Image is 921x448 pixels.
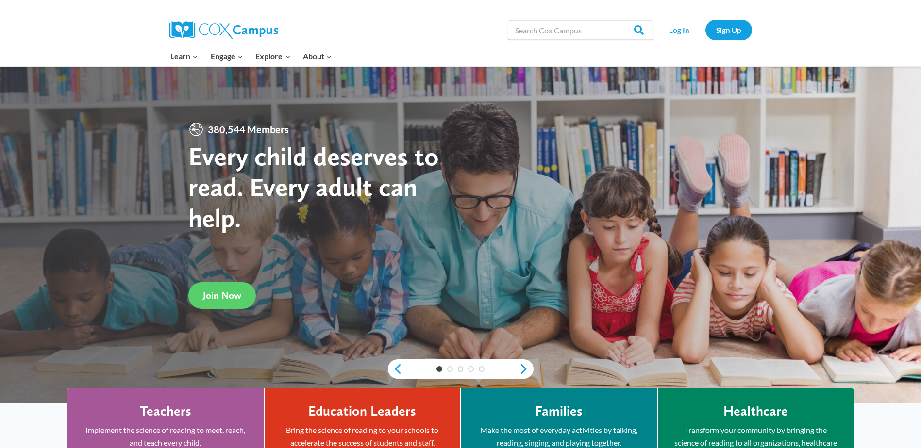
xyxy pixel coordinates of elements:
[170,50,198,63] span: Learn
[140,403,191,419] h4: Teachers
[468,366,474,372] a: 4
[388,363,402,375] a: previous
[188,141,439,233] strong: Every child deserves to read. Every adult can help.
[169,21,278,39] img: Cox Campus
[658,20,752,40] nav: Secondary Navigation
[303,50,332,63] span: About
[519,363,534,375] a: next
[458,366,464,372] a: 3
[447,366,453,372] a: 2
[388,359,534,379] div: content slider buttons
[204,122,293,137] span: 380,544 Members
[508,20,653,40] input: Search Cox Campus
[255,50,290,63] span: Explore
[658,20,701,40] a: Log In
[165,46,338,66] nav: Primary Navigation
[705,20,752,40] a: Sign Up
[436,366,442,372] a: 1
[211,50,243,63] span: Engage
[188,282,256,309] a: Join Now
[203,289,241,301] span: Join Now
[535,403,583,419] h4: Families
[723,403,788,419] h4: Healthcare
[479,366,485,372] a: 5
[308,403,416,419] h4: Education Leaders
